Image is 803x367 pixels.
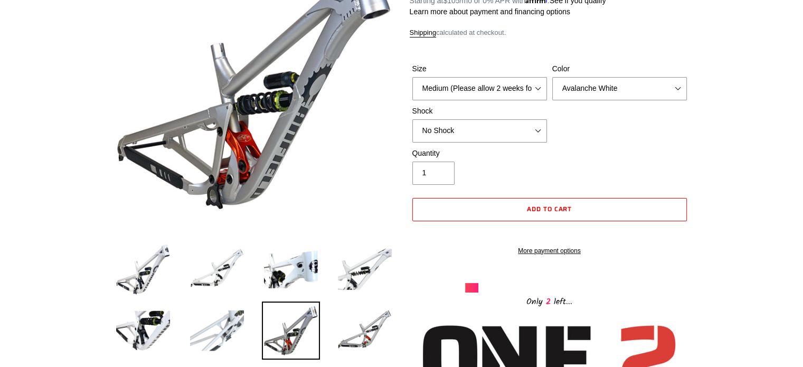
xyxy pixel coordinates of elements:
[262,240,320,298] img: Load image into Gallery viewer, ONE.2 DH - Frameset
[412,246,687,256] a: More payment options
[410,7,570,16] a: Learn more about payment and financing options
[188,302,246,360] img: Load image into Gallery viewer, ONE.2 DH - Frameset
[188,240,246,298] img: Load image into Gallery viewer, ONE.2 DH - Frameset
[114,302,172,360] img: Load image into Gallery viewer, ONE.2 DH - Frameset
[465,293,634,309] div: Only left...
[543,295,554,308] span: 2
[527,204,572,214] span: Add to cart
[262,302,320,360] img: Load image into Gallery viewer, ONE.2 DH - Frameset
[412,148,547,159] label: Quantity
[412,106,547,117] label: Shock
[410,29,437,37] a: Shipping
[412,198,687,221] button: Add to cart
[336,240,394,298] img: Load image into Gallery viewer, ONE.2 DH - Frameset
[114,240,172,298] img: Load image into Gallery viewer, ONE.2 DH - Frameset
[412,63,547,74] label: Size
[552,63,687,74] label: Color
[336,302,394,360] img: Load image into Gallery viewer, ONE.2 DH - Frameset
[410,27,689,38] div: calculated at checkout.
